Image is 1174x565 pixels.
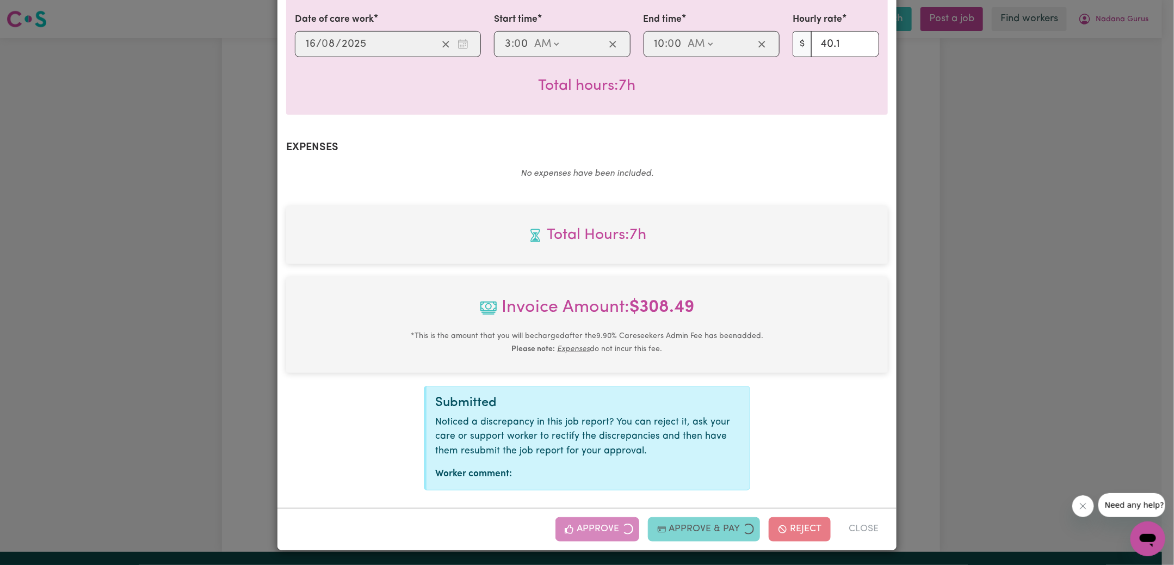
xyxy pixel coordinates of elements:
span: Submitted [435,396,497,409]
label: Start time [494,13,537,27]
input: -- [654,36,665,52]
input: -- [305,36,316,52]
span: : [665,38,668,50]
iframe: Button to launch messaging window [1130,521,1165,556]
iframe: Close message [1072,495,1094,517]
span: Total hours worked: 7 hours [295,224,879,247]
input: ---- [341,36,367,52]
span: / [316,38,322,50]
u: Expenses [558,345,590,353]
span: : [511,38,514,50]
input: -- [504,36,511,52]
input: -- [322,36,336,52]
input: -- [515,36,529,52]
h2: Expenses [286,141,888,154]
label: Date of care work [295,13,374,27]
span: 0 [514,39,521,50]
span: 0 [322,39,328,50]
span: $ [793,31,812,57]
button: Clear date [437,36,454,52]
span: Invoice Amount: [295,294,879,329]
span: Total hours worked: 7 hours [539,78,636,94]
button: Enter the date of care work [454,36,472,52]
p: Noticed a discrepancy in this job report? You can reject it, ask your care or support worker to r... [435,415,741,458]
iframe: Message from company [1098,493,1165,517]
b: Please note: [512,345,555,353]
b: $ 308.49 [629,299,694,316]
label: End time [644,13,682,27]
em: No expenses have been included. [521,169,653,178]
span: / [336,38,341,50]
strong: Worker comment: [435,469,512,478]
input: -- [669,36,683,52]
label: Hourly rate [793,13,842,27]
span: 0 [668,39,675,50]
small: This is the amount that you will be charged after the 9.90 % Careseekers Admin Fee has been added... [411,332,763,353]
